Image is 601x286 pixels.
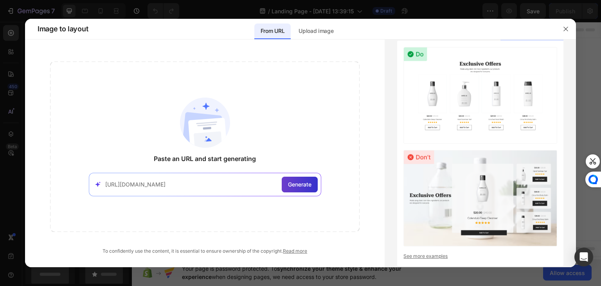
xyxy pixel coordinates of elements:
[288,180,311,188] span: Generate
[187,121,282,130] div: Start with Sections from sidebar
[105,180,279,188] input: Paste your link here
[178,137,232,152] button: Add sections
[182,181,288,187] div: Start with Generating from URL or image
[261,26,284,36] p: From URL
[574,248,593,266] div: Open Intercom Messenger
[50,248,360,255] div: To confidently use the content, it is essential to ensure ownership of the copyright.
[283,248,307,254] a: Read more
[403,253,557,260] a: See more examples
[299,26,333,36] p: Upload image
[154,154,256,163] span: Paste an URL and start generating
[236,137,292,152] button: Add elements
[38,24,88,34] span: Image to layout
